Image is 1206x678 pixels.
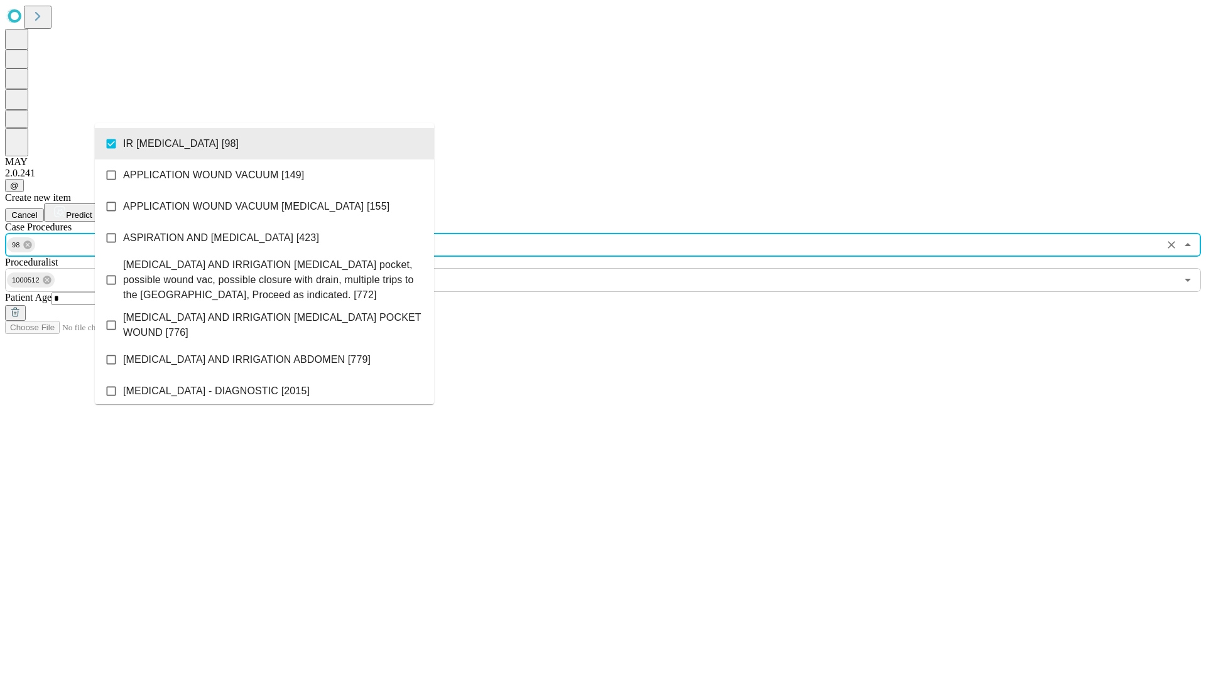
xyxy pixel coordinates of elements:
[5,156,1201,168] div: MAY
[123,384,310,399] span: [MEDICAL_DATA] - DIAGNOSTIC [2015]
[10,181,19,190] span: @
[1179,271,1197,289] button: Open
[5,179,24,192] button: @
[5,292,52,303] span: Patient Age
[7,238,25,252] span: 98
[5,192,71,203] span: Create new item
[123,199,389,214] span: APPLICATION WOUND VACUUM [MEDICAL_DATA] [155]
[5,222,72,232] span: Scheduled Procedure
[123,168,304,183] span: APPLICATION WOUND VACUUM [149]
[5,168,1201,179] div: 2.0.241
[7,273,45,288] span: 1000512
[1179,236,1197,254] button: Close
[123,230,319,245] span: ASPIRATION AND [MEDICAL_DATA] [423]
[66,210,92,220] span: Predict
[11,210,38,220] span: Cancel
[5,208,44,222] button: Cancel
[44,203,102,222] button: Predict
[123,310,424,340] span: [MEDICAL_DATA] AND IRRIGATION [MEDICAL_DATA] POCKET WOUND [776]
[7,237,35,252] div: 98
[7,272,55,288] div: 1000512
[123,136,239,151] span: IR [MEDICAL_DATA] [98]
[1163,236,1180,254] button: Clear
[123,352,371,367] span: [MEDICAL_DATA] AND IRRIGATION ABDOMEN [779]
[5,257,58,267] span: Proceduralist
[123,257,424,303] span: [MEDICAL_DATA] AND IRRIGATION [MEDICAL_DATA] pocket, possible wound vac, possible closure with dr...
